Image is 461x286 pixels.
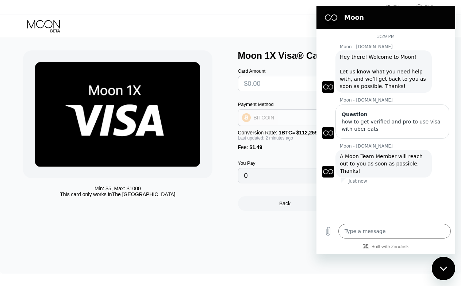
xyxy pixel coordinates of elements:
input: $0.00 [244,76,374,91]
span: 1 BTC ≈ $112,259.65 [279,130,325,136]
div: Payment Method [238,102,430,107]
iframe: Button to launch messaging window, conversation in progress [432,257,455,280]
div: Min: $ 5 , Max: $ 1000 [95,186,141,191]
span: $1.49 [249,144,262,150]
div: Back [238,196,332,211]
div: Conversion Rate: [238,130,430,136]
div: Card Amount [238,68,381,74]
div: Fee : [238,144,430,150]
div: EN [386,4,408,11]
div: BITCOIN [238,110,429,125]
div: You Pay [238,160,381,166]
div: Moon 1X Visa® Card [238,50,445,61]
div: FAQ [425,5,434,10]
div: Last updated: 2 minutes ago [238,136,430,141]
div: This card only works in The [GEOGRAPHIC_DATA] [60,191,175,197]
div: EN [393,5,400,10]
div: FAQ [408,4,434,11]
div: Back [279,201,291,206]
div: BITCOIN [254,115,274,121]
iframe: Messaging window [316,6,455,254]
